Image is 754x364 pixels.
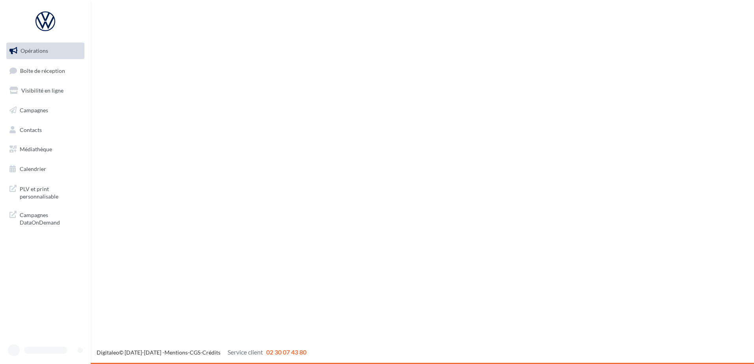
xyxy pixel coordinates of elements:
span: Service client [228,348,263,356]
a: Digitaleo [97,349,119,356]
a: Calendrier [5,161,86,177]
a: Mentions [164,349,188,356]
a: CGS [190,349,200,356]
span: 02 30 07 43 80 [266,348,306,356]
span: Contacts [20,126,42,133]
span: Calendrier [20,165,46,172]
a: Médiathèque [5,141,86,158]
span: Campagnes DataOnDemand [20,210,81,227]
span: PLV et print personnalisable [20,184,81,201]
span: Opérations [21,47,48,54]
a: Campagnes [5,102,86,119]
a: Contacts [5,122,86,138]
a: Boîte de réception [5,62,86,79]
span: Visibilité en ligne [21,87,63,94]
span: © [DATE]-[DATE] - - - [97,349,306,356]
a: Opérations [5,43,86,59]
span: Boîte de réception [20,67,65,74]
a: Crédits [202,349,220,356]
a: PLV et print personnalisable [5,180,86,204]
a: Visibilité en ligne [5,82,86,99]
a: Campagnes DataOnDemand [5,206,86,230]
span: Campagnes [20,107,48,113]
span: Médiathèque [20,146,52,152]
